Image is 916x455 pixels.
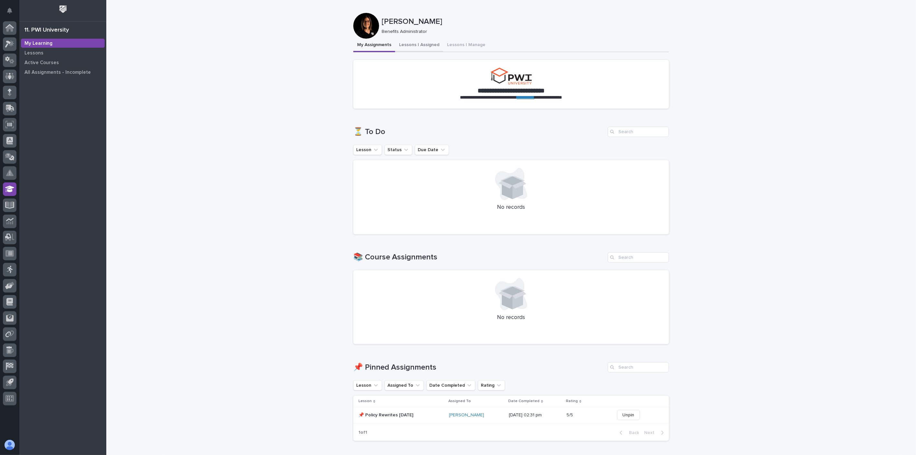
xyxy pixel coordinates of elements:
p: 5/5 [567,411,574,418]
tr: 📌 Policy Rewrites [DATE][PERSON_NAME] [DATE] 02:31 pm5/55/5 Unpin [353,407,669,423]
h1: 📌 Pinned Assignments [353,363,605,372]
button: Rating [478,380,505,391]
a: My Learning [19,38,106,48]
p: All Assignments - Incomplete [24,70,91,75]
a: Active Courses [19,58,106,67]
a: All Assignments - Incomplete [19,67,106,77]
button: users-avatar [3,438,16,452]
button: My Assignments [353,39,395,52]
a: [PERSON_NAME] [449,412,484,418]
img: pwi-university-small.png [491,68,532,84]
button: Lessons I Manage [443,39,489,52]
h1: ⏳ To Do [353,127,605,137]
span: Unpin [623,412,635,418]
p: Rating [566,398,578,405]
button: Next [642,430,669,436]
h1: 📚 Course Assignments [353,253,605,262]
button: Lessons I Assigned [395,39,443,52]
p: Lessons [24,50,43,56]
button: Assigned To [385,380,424,391]
p: [DATE] 02:31 pm [509,412,561,418]
button: Lesson [353,145,382,155]
p: Assigned To [448,398,471,405]
p: Active Courses [24,60,59,66]
p: 1 of 1 [353,425,372,440]
button: Unpin [617,410,640,420]
span: Next [644,431,658,435]
p: [PERSON_NAME] [382,17,666,26]
button: Date Completed [426,380,475,391]
span: Back [625,431,639,435]
button: Back [615,430,642,436]
img: Workspace Logo [57,3,69,15]
p: Date Completed [508,398,539,405]
p: My Learning [24,41,52,46]
button: Status [385,145,412,155]
div: Notifications [8,8,16,18]
input: Search [608,252,669,263]
button: Notifications [3,4,16,17]
input: Search [608,362,669,373]
a: Lessons [19,48,106,58]
p: 📌 Policy Rewrites [DATE] [358,412,444,418]
p: No records [361,314,661,321]
p: No records [361,204,661,211]
button: Lesson [353,380,382,391]
p: Lesson [358,398,372,405]
input: Search [608,127,669,137]
div: 11. PWI University [24,27,69,34]
p: Benefits Administrator [382,29,664,34]
button: Due Date [415,145,449,155]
